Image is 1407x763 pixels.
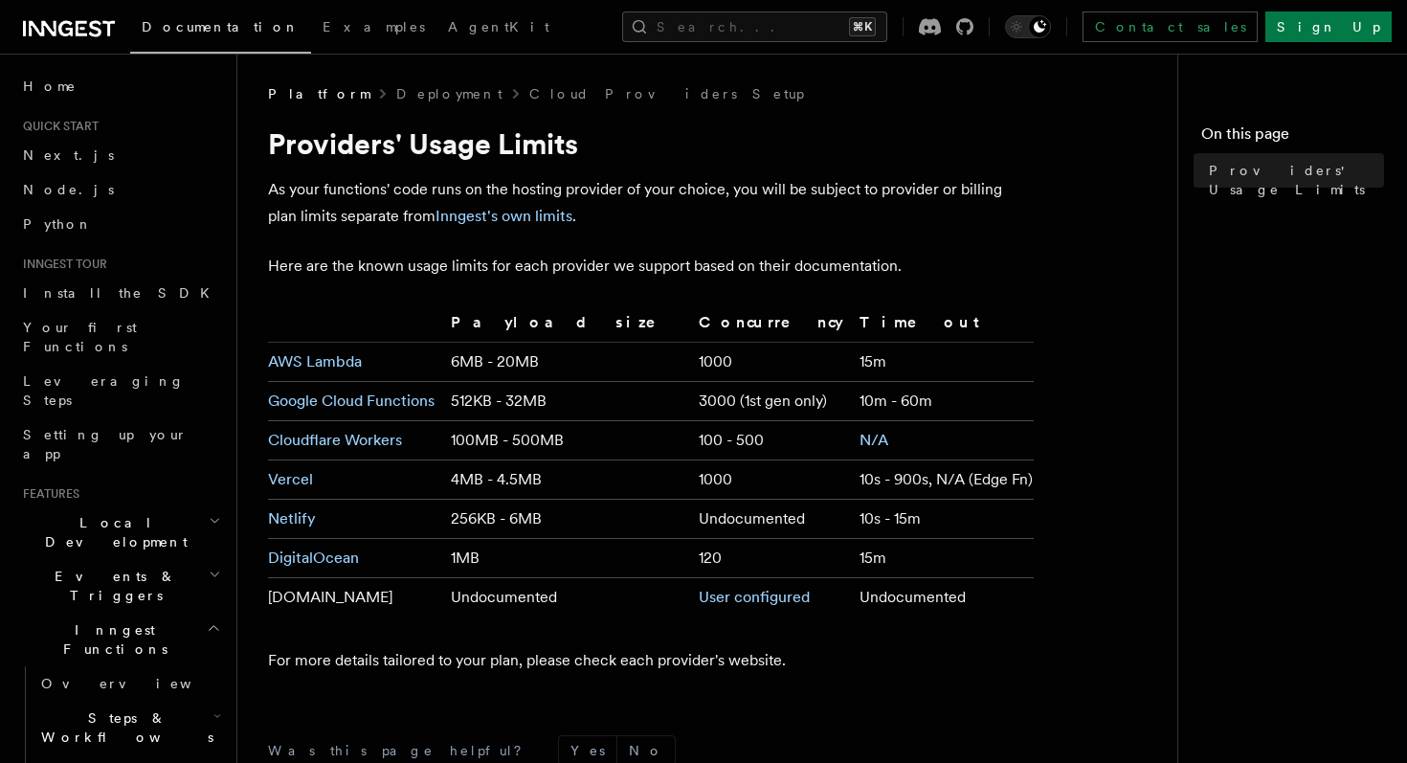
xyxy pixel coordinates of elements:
[1083,11,1258,42] a: Contact sales
[691,343,852,382] td: 1000
[268,126,1034,161] h1: Providers' Usage Limits
[852,343,1034,382] td: 15m
[852,310,1034,343] th: Timeout
[33,708,213,747] span: Steps & Workflows
[33,666,225,701] a: Overview
[435,207,572,225] a: Inngest's own limits
[443,382,691,421] td: 512KB - 32MB
[691,500,852,539] td: Undocumented
[691,539,852,578] td: 120
[15,310,225,364] a: Your first Functions
[15,505,225,559] button: Local Development
[15,364,225,417] a: Leveraging Steps
[529,84,804,103] a: Cloud Providers Setup
[268,741,535,760] p: Was this page helpful?
[23,285,221,301] span: Install the SDK
[41,676,238,691] span: Overview
[15,257,107,272] span: Inngest tour
[436,6,561,52] a: AgentKit
[268,253,1034,280] p: Here are the known usage limits for each provider we support based on their documentation.
[691,310,852,343] th: Concurrency
[448,19,549,34] span: AgentKit
[15,207,225,241] a: Python
[23,320,137,354] span: Your first Functions
[15,567,209,605] span: Events & Triggers
[443,539,691,578] td: 1MB
[23,182,114,197] span: Node.js
[268,176,1034,230] p: As your functions' code runs on the hosting provider of your choice, you will be subject to provi...
[852,578,1034,617] td: Undocumented
[691,382,852,421] td: 3000 (1st gen only)
[443,500,691,539] td: 256KB - 6MB
[443,421,691,460] td: 100MB - 500MB
[15,69,225,103] a: Home
[15,276,225,310] a: Install the SDK
[268,549,359,567] a: DigitalOcean
[849,17,876,36] kbd: ⌘K
[23,147,114,163] span: Next.js
[311,6,436,52] a: Examples
[852,460,1034,500] td: 10s - 900s, N/A (Edge Fn)
[1265,11,1392,42] a: Sign Up
[622,11,887,42] button: Search...⌘K
[142,19,300,34] span: Documentation
[691,460,852,500] td: 1000
[1005,15,1051,38] button: Toggle dark mode
[268,647,1034,674] p: For more details tailored to your plan, please check each provider's website.
[443,343,691,382] td: 6MB - 20MB
[323,19,425,34] span: Examples
[268,84,369,103] span: Platform
[130,6,311,54] a: Documentation
[23,427,188,461] span: Setting up your app
[852,382,1034,421] td: 10m - 60m
[268,578,443,617] td: [DOMAIN_NAME]
[691,421,852,460] td: 100 - 500
[15,613,225,666] button: Inngest Functions
[15,513,209,551] span: Local Development
[15,119,99,134] span: Quick start
[699,588,810,606] a: User configured
[15,486,79,502] span: Features
[268,431,402,449] a: Cloudflare Workers
[443,578,691,617] td: Undocumented
[15,559,225,613] button: Events & Triggers
[15,620,207,659] span: Inngest Functions
[268,352,362,370] a: AWS Lambda
[15,172,225,207] a: Node.js
[268,509,316,527] a: Netlify
[15,138,225,172] a: Next.js
[1201,153,1384,207] a: Providers' Usage Limits
[15,417,225,471] a: Setting up your app
[860,431,888,449] a: N/A
[852,539,1034,578] td: 15m
[443,460,691,500] td: 4MB - 4.5MB
[23,77,77,96] span: Home
[23,216,93,232] span: Python
[852,500,1034,539] td: 10s - 15m
[396,84,502,103] a: Deployment
[1201,123,1384,153] h4: On this page
[33,701,225,754] button: Steps & Workflows
[268,392,435,410] a: Google Cloud Functions
[443,310,691,343] th: Payload size
[1209,161,1384,199] span: Providers' Usage Limits
[23,373,185,408] span: Leveraging Steps
[268,470,313,488] a: Vercel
